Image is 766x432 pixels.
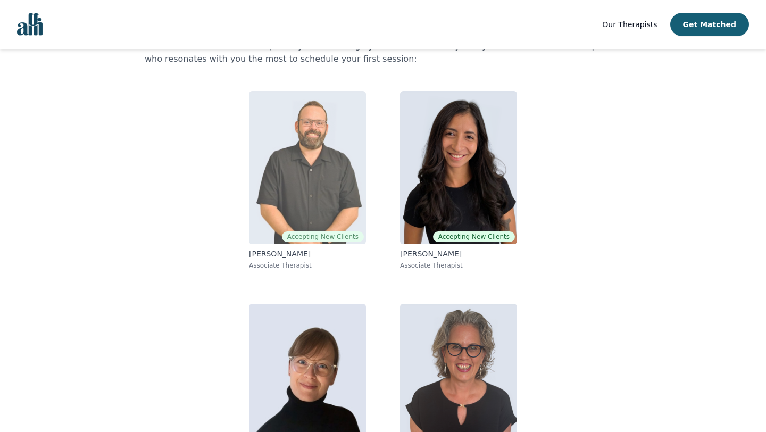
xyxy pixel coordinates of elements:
img: Natalia Sarmiento [400,91,517,244]
img: Josh Cadieux [249,91,366,244]
p: Associate Therapist [400,261,517,270]
p: [PERSON_NAME] [400,248,517,259]
a: Natalia SarmientoAccepting New Clients[PERSON_NAME]Associate Therapist [392,82,526,278]
p: [PERSON_NAME] [249,248,366,259]
button: Get Matched [670,13,749,36]
img: alli logo [17,13,43,36]
span: Accepting New Clients [433,231,515,242]
span: Accepting New Clients [282,231,364,242]
a: Josh CadieuxAccepting New Clients[PERSON_NAME]Associate Therapist [240,82,374,278]
a: Our Therapists [602,18,657,31]
p: Your selected session rate is $175 - you can change your session rate anytime you need. Choose a ... [145,40,621,65]
p: Associate Therapist [249,261,366,270]
span: Our Therapists [602,20,657,29]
